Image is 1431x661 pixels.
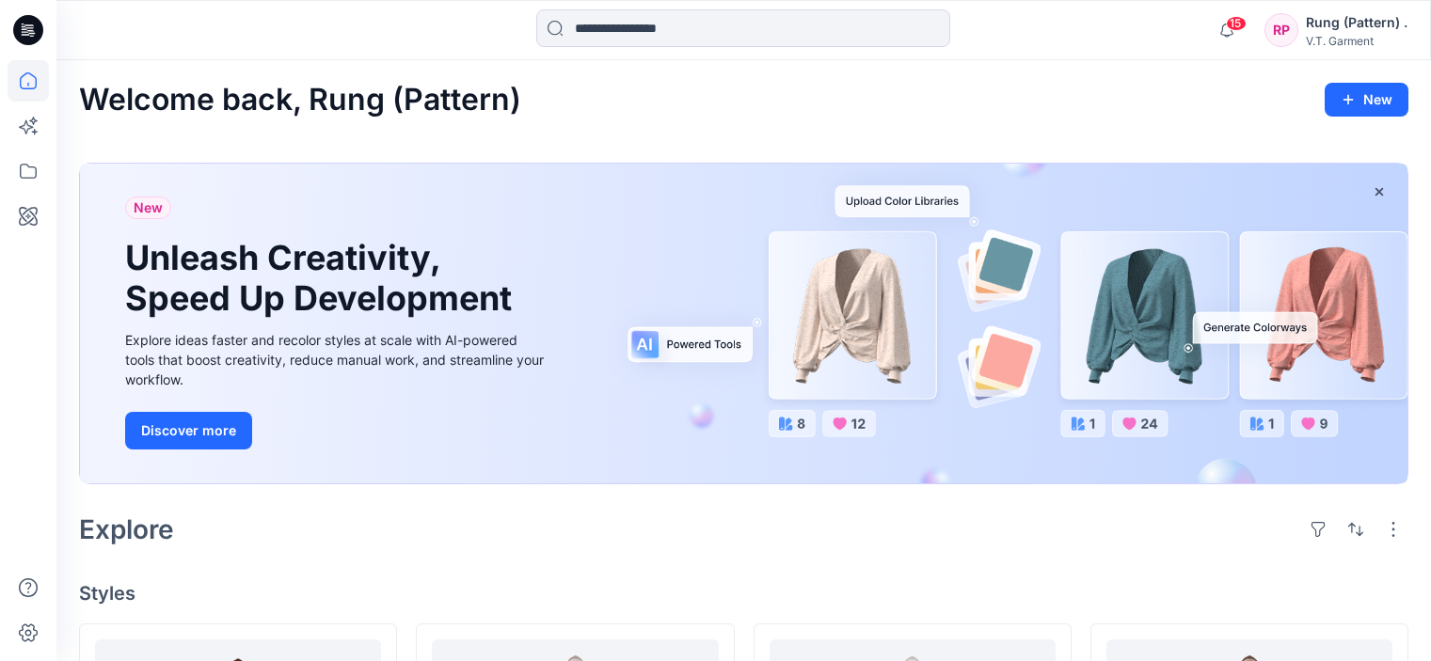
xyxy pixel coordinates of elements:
a: Discover more [125,412,549,449]
h2: Welcome back, Rung (Pattern) [79,83,521,118]
h2: Explore [79,514,174,544]
div: RP [1264,13,1298,47]
button: Discover more [125,412,252,449]
div: Explore ideas faster and recolor styles at scale with AI-powered tools that boost creativity, red... [125,330,549,389]
span: New [134,197,163,219]
h4: Styles [79,582,1408,605]
span: 15 [1226,16,1247,31]
div: Rung (Pattern) . [1306,11,1407,34]
button: New [1325,83,1408,117]
div: V.T. Garment [1306,34,1407,48]
h1: Unleash Creativity, Speed Up Development [125,238,520,319]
